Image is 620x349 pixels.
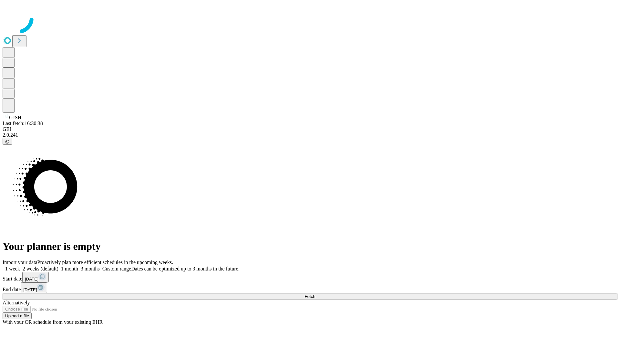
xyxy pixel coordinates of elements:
[3,126,617,132] div: GEI
[3,259,37,265] span: Import your data
[3,300,30,305] span: Alternatively
[5,266,20,271] span: 1 week
[3,138,12,145] button: @
[3,319,103,325] span: With your OR schedule from your existing EHR
[305,294,315,299] span: Fetch
[61,266,78,271] span: 1 month
[3,312,32,319] button: Upload a file
[37,259,173,265] span: Proactively plan more efficient schedules in the upcoming weeks.
[3,132,617,138] div: 2.0.241
[3,272,617,282] div: Start date
[3,282,617,293] div: End date
[3,293,617,300] button: Fetch
[81,266,100,271] span: 3 months
[25,277,38,281] span: [DATE]
[102,266,131,271] span: Custom range
[23,266,58,271] span: 2 weeks (default)
[23,287,37,292] span: [DATE]
[3,240,617,252] h1: Your planner is empty
[22,272,49,282] button: [DATE]
[5,139,10,144] span: @
[3,121,43,126] span: Last fetch: 16:30:38
[131,266,239,271] span: Dates can be optimized up to 3 months in the future.
[9,115,21,120] span: GJSH
[21,282,47,293] button: [DATE]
